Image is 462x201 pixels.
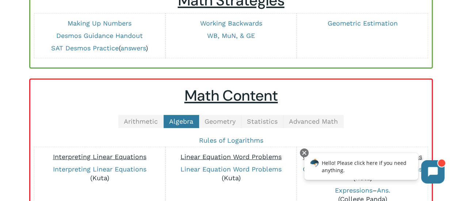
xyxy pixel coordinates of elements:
[169,117,193,125] span: Algebra
[180,153,282,161] span: Linear Equation Word Problems
[289,117,338,125] span: Advanced Math
[297,147,452,191] iframe: Chatbot
[38,44,161,53] p: ( )
[207,32,255,39] a: WB, MuN, & GE
[283,115,344,128] a: Advanced Math
[121,44,146,52] a: answers
[327,19,397,27] a: Geometric Estimation
[53,153,146,161] span: Interpreting Linear Equations
[169,165,293,182] p: (Kuta)
[56,32,143,39] a: Desmos Guidance Handout
[118,115,164,128] a: Arithmetic
[377,186,390,194] a: Ans.
[199,115,241,128] a: Geometry
[38,165,161,182] p: (Kuta)
[247,117,278,125] span: Statistics
[53,165,146,173] a: Interpreting Linear Equations
[68,19,131,27] a: Making Up Numbers
[184,86,278,105] u: Math Content
[205,117,236,125] span: Geometry
[180,165,282,173] a: Linear Equation Word Problems
[335,186,372,194] a: Expressions
[241,115,283,128] a: Statistics
[124,117,158,125] span: Arithmetic
[164,115,199,128] a: Algebra
[199,136,263,144] a: Rules of Logarithms
[200,19,262,27] a: Working Backwards
[51,44,119,52] a: SAT Desmos Practice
